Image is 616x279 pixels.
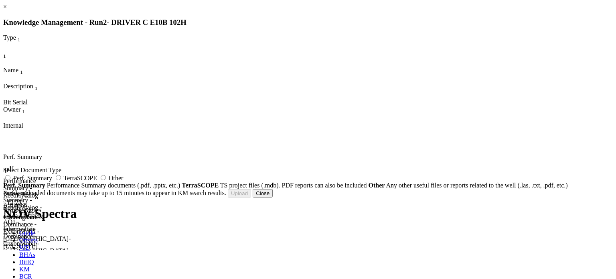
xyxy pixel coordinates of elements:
span: Knowledge Management - [3,18,87,26]
span: Other [109,175,123,181]
span: TerraSCOPE [64,175,97,181]
div: .pdf [3,165,23,173]
div: Owner Sort None [3,106,47,115]
span: Internal Only [3,122,23,129]
span: Select Document Type [3,167,61,173]
div: Column Menu [3,92,51,99]
span: Offsets [19,237,38,244]
sub: 1 [20,69,23,75]
span: BHAs [19,251,35,258]
div: Column Menu [3,43,43,51]
span: Sort None [18,34,20,41]
span: Name [3,67,18,73]
sub: 1 [35,85,38,91]
span: KM [19,266,30,273]
span: Newly uploaded documents may take up to 15 minutes to appear in KM search results. [3,189,226,196]
span: Perf. Summary [3,153,42,160]
input: Other [101,175,106,180]
div: A318866 [3,202,43,209]
span: Run - [89,18,109,26]
sub: 1 [18,37,20,43]
input: Perf. Summary [5,175,10,180]
button: Close [253,189,273,198]
strong: Other [369,182,385,189]
a: × [3,3,7,10]
span: Sort None [20,67,23,73]
div: false [3,226,32,233]
span: DRIVER C E10B 102H [111,18,186,26]
span: Any other useful files or reports related to the well (.las, .txt, .pdf, etc.) [386,182,568,189]
div: Sort None [3,106,47,122]
h1: NOV Spectra [3,206,613,221]
div: Type Sort None [3,34,43,43]
div: Name Sort None [3,67,41,75]
div: Column Menu [3,75,41,83]
span: Type [3,34,16,41]
input: TerraSCOPE [56,175,61,180]
span: Sort None [3,51,6,57]
span: Perf. Summary [13,175,52,181]
span: 2 [103,18,107,26]
sub: 1 [22,108,25,114]
span: Guide [19,230,35,236]
strong: TerraSCOPE [182,182,219,189]
span: Bit Serial [3,99,28,106]
div: Description Sort None [3,83,51,92]
span: WD [19,244,30,251]
div: Column Menu [3,115,47,122]
span: Owner [3,106,21,113]
span: Sort None [22,106,25,113]
div: Sort None [3,51,23,67]
span: Sort None [35,83,38,90]
div: Sort None [3,34,43,50]
span: Performance Summary documents (.pdf, .pptx, etc.) [47,182,180,189]
span: BitIQ [19,259,34,265]
div: Column Menu [3,59,23,67]
div: Sort None [3,83,51,99]
strong: Perf. Summary [3,182,45,189]
button: Upload [228,189,251,198]
div: Sort None [3,67,41,83]
div: Sort None [3,51,23,59]
sub: 1 [3,53,6,59]
span: TS project files (.mdb). PDF reports can also be included [220,182,367,189]
span: Description [3,83,33,90]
